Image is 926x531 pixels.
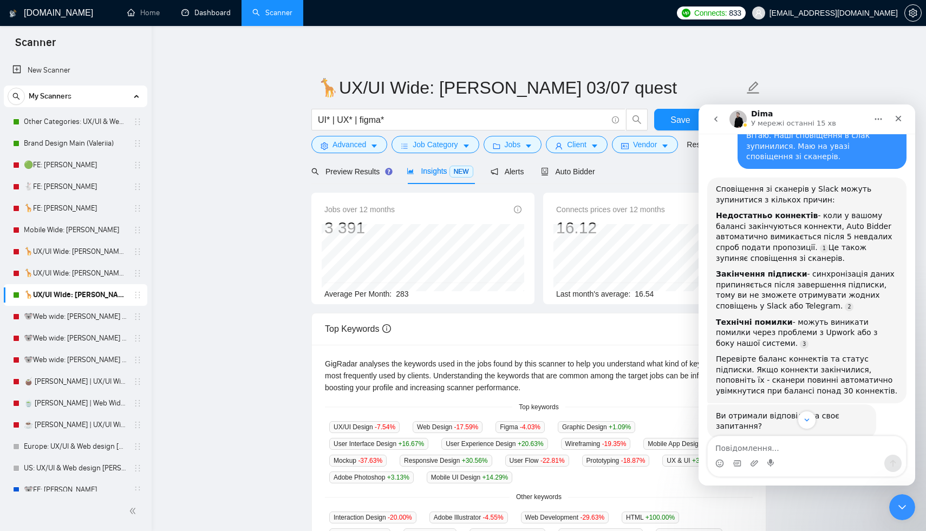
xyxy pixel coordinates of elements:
span: Graphic Design [558,421,635,433]
span: Wireframing [561,438,631,450]
a: 🦒UX/UI Wide: [PERSON_NAME] 03/07 old [24,241,127,263]
a: searchScanner [252,8,292,17]
img: upwork-logo.png [682,9,690,17]
span: Jobs [505,139,521,150]
input: Search Freelance Jobs... [318,113,607,127]
span: 16.54 [635,290,654,298]
a: 🐨Web wide: [PERSON_NAME] 03/07 humor trigger [24,349,127,371]
span: Web Design [413,421,482,433]
a: 🟢FE: [PERSON_NAME] [24,154,127,176]
span: edit [746,81,760,95]
a: 🍵 [PERSON_NAME] | Web Wide: 23/07 - Bid in Range [24,392,127,414]
span: -4.03 % [520,423,540,431]
span: holder [133,464,142,473]
button: idcardVendorcaret-down [612,136,678,153]
span: Mockup [329,455,387,467]
span: holder [133,334,142,343]
span: holder [133,269,142,278]
span: UX & UI [662,455,722,467]
button: Save [654,109,707,130]
span: double-left [129,506,140,516]
span: holder [133,161,142,169]
span: Adobe Photoshop [329,471,414,483]
a: dashboardDashboard [181,8,231,17]
span: info-circle [382,324,391,333]
span: holder [133,399,142,408]
button: setting [904,4,922,22]
span: -18.87 % [621,457,645,464]
span: HTML [622,512,679,523]
button: folderJobscaret-down [484,136,542,153]
span: holder [133,291,142,299]
span: Figma [495,421,545,433]
span: bars [401,142,408,150]
span: user [555,142,563,150]
span: User Flow [505,455,569,467]
span: caret-down [591,142,598,150]
span: Mobile UI Design [427,471,512,483]
a: 🐨Web wide: [PERSON_NAME] 03/07 bid in range [24,327,127,349]
a: 🐨Web wide: [PERSON_NAME] 03/07 old але перест на веб проф [24,306,127,327]
a: 🦒UX/UI Wide: [PERSON_NAME] 03/07 quest [24,284,127,306]
a: 🐇FE: [PERSON_NAME] [24,176,127,198]
span: info-circle [514,206,521,213]
span: search [627,115,647,124]
span: +16.67 % [398,440,424,448]
span: +100.00 % [645,514,675,521]
button: barsJob Categorycaret-down [392,136,479,153]
span: caret-down [370,142,378,150]
span: Top keywords [512,402,565,412]
span: Save [670,113,690,127]
span: NEW [449,166,473,178]
span: info-circle [612,116,619,123]
span: Auto Bidder [541,167,595,176]
span: +38.71 % [692,457,718,464]
span: Mobile App Design [643,438,730,450]
button: settingAdvancedcaret-down [311,136,387,153]
span: Responsive Design [400,455,492,467]
span: folder [493,142,500,150]
a: Mobile Wide: [PERSON_NAME] [24,219,127,241]
a: Brand Design Main (Valeriia) [24,133,127,154]
span: caret-down [661,142,669,150]
span: -17.59 % [454,423,479,431]
span: Preview Results [311,167,389,176]
input: Scanner name... [317,74,744,101]
span: Scanner [6,35,64,57]
span: holder [133,421,142,429]
span: Jobs over 12 months [324,204,395,215]
span: Job Category [413,139,458,150]
div: GigRadar analyses the keywords used in the jobs found by this scanner to help you understand what... [325,358,753,394]
button: search [8,88,25,105]
div: Top Keywords [325,313,753,344]
span: +20.63 % [518,440,544,448]
div: 3 391 [324,218,395,238]
div: 16.12 [556,218,665,238]
a: homeHome [127,8,160,17]
span: Connects: [694,7,727,19]
span: Last month's average: [556,290,630,298]
a: US: UX/UI & Web design [PERSON_NAME] [24,457,127,479]
span: -7.54 % [375,423,395,431]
